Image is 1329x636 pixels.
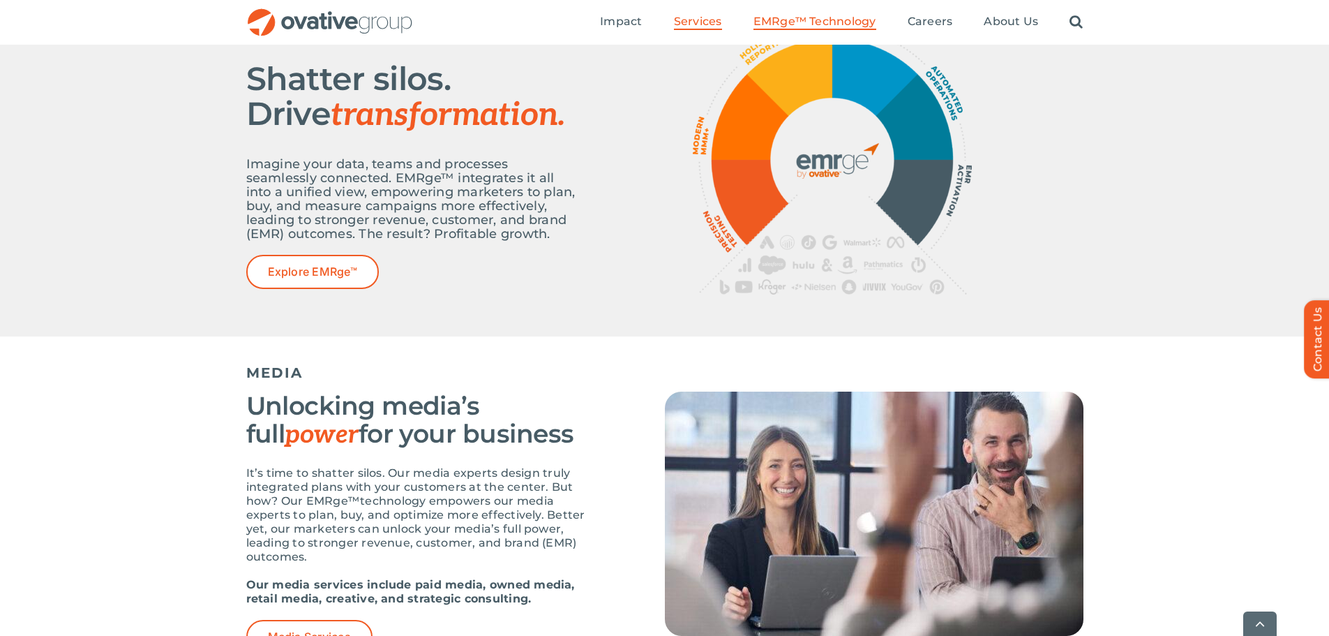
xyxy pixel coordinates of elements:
h2: Shatter silos. Drive [246,61,581,133]
img: Services – Media [665,392,1083,636]
a: OG_Full_horizontal_RGB [246,7,414,20]
span: Services [674,15,722,29]
a: Services [674,15,722,30]
span: Careers [908,15,953,29]
span: power [285,420,358,450]
h5: MEDIA [246,364,1083,381]
span: transformation. [331,96,565,135]
a: Search [1069,15,1083,30]
a: Explore EMRge™ [246,255,379,289]
h3: Unlocking media’s full for your business [246,392,595,449]
span: About Us [984,15,1038,29]
p: It’s time to shatter silos. Our media experts design truly integrated plans with your customers a... [246,466,595,564]
a: About Us [984,15,1038,30]
span: Impact [600,15,642,29]
span: Explore EMRge™ [268,265,357,279]
a: Impact [600,15,642,30]
a: Careers [908,15,953,30]
a: EMRge™ Technology [753,15,876,30]
p: Imagine your data, teams and processes seamlessly connected. EMRge™ integrates it all into a unif... [246,157,581,241]
img: OG_EMRge_Overview_R4_EMRge_Graphic transparent [693,20,972,295]
span: EMRge™ Technology [753,15,876,29]
strong: Our media services include paid media, owned media, retail media, creative, and strategic consult... [246,578,575,605]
